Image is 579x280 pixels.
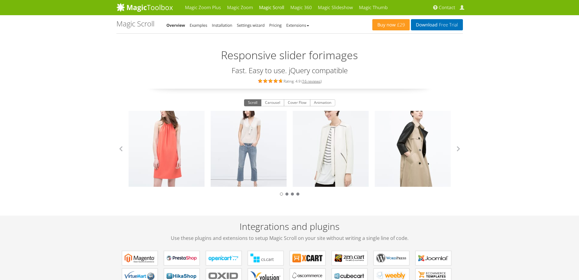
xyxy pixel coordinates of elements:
[164,251,200,265] a: Magic Scroll for PrestaShop
[116,221,463,242] h2: Integrations and plugins
[418,254,449,263] b: Magic Scroll for Joomla
[396,22,405,27] span: £29
[286,22,309,28] a: Extensions
[332,251,367,265] a: Magic Scroll for Zen Cart
[212,22,232,28] a: Installation
[167,22,185,28] a: Overview
[323,47,358,63] span: images
[125,254,155,263] b: Magic Scroll for Magento
[116,3,173,12] img: MagicToolbox.com - Image tools for your website
[167,254,197,263] b: Magic Scroll for PrestaShop
[372,19,410,30] a: Buy now£29
[269,22,282,28] a: Pricing
[250,254,281,263] b: Magic Scroll for CS-Cart
[116,41,463,63] h2: Responsive slider for
[334,254,365,263] b: Magic Scroll for Zen Cart
[310,99,335,107] button: Animation
[439,5,455,11] span: Contact
[374,251,409,265] a: Magic Scroll for WordPress
[237,22,265,28] a: Settings wizard
[206,251,242,265] a: Magic Scroll for OpenCart
[122,251,158,265] a: Magic Scroll for Magento
[290,251,326,265] a: Magic Scroll for X-Cart
[376,254,407,263] b: Magic Scroll for WordPress
[302,79,321,84] a: 16 reviews
[116,20,154,28] h1: Magic Scroll
[116,67,463,74] h3: Fast. Easy to use. jQuery compatible
[415,251,451,265] a: Magic Scroll for Joomla
[248,251,284,265] a: Magic Scroll for CS-Cart
[284,99,310,107] button: Cover Flow
[116,234,463,242] span: Use these plugins and extensions to setup Magic Scroll on your site without writing a single line...
[411,19,463,30] a: DownloadFree Trial
[209,254,239,263] b: Magic Scroll for OpenCart
[116,77,463,84] div: Rating: 4.9 ( )
[190,22,207,28] a: Examples
[437,22,458,27] span: Free Trial
[244,99,261,107] button: Scroll
[292,254,323,263] b: Magic Scroll for X-Cart
[261,99,284,107] button: Carousel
